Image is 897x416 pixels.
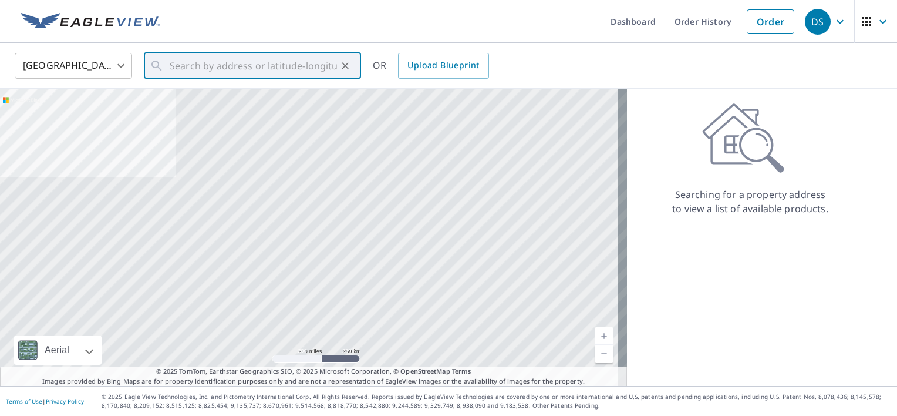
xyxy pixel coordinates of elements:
a: Terms [452,367,471,375]
a: OpenStreetMap [400,367,450,375]
a: Current Level 5, Zoom Out [595,345,613,363]
button: Clear [337,58,353,74]
a: Current Level 5, Zoom In [595,327,613,345]
div: DS [805,9,831,35]
div: OR [373,53,489,79]
a: Order [747,9,794,34]
a: Upload Blueprint [398,53,488,79]
div: Aerial [14,336,102,365]
a: Privacy Policy [46,397,84,405]
p: Searching for a property address to view a list of available products. [672,187,829,216]
span: © 2025 TomTom, Earthstar Geographics SIO, © 2025 Microsoft Corporation, © [156,367,471,377]
a: Terms of Use [6,397,42,405]
span: Upload Blueprint [407,58,479,73]
p: © 2025 Eagle View Technologies, Inc. and Pictometry International Corp. All Rights Reserved. Repo... [102,392,891,410]
div: [GEOGRAPHIC_DATA] [15,49,132,82]
div: Aerial [41,336,73,365]
p: | [6,398,84,405]
input: Search by address or latitude-longitude [170,49,337,82]
img: EV Logo [21,13,160,31]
